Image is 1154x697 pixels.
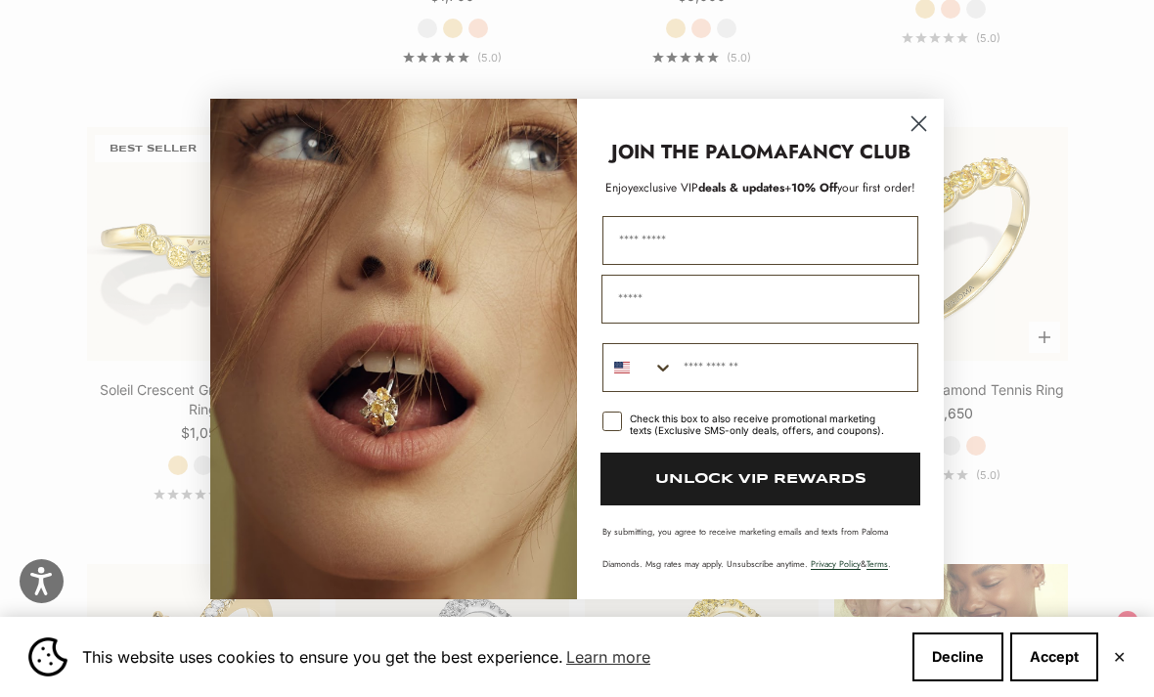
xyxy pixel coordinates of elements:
button: UNLOCK VIP REWARDS [600,453,920,505]
img: Cookie banner [28,637,67,676]
button: Close [1113,651,1126,663]
button: Close dialog [902,107,936,141]
span: 10% Off [791,179,837,196]
input: First Name [602,216,918,265]
strong: FANCY CLUB [788,138,910,166]
button: Search Countries [603,344,674,391]
input: Phone Number [674,344,917,391]
span: deals & updates [633,179,784,196]
a: Privacy Policy [811,557,861,570]
a: Terms [866,557,888,570]
button: Decline [912,632,1003,681]
span: This website uses cookies to ensure you get the best experience. [82,642,897,672]
span: exclusive VIP [633,179,698,196]
input: Email [601,275,919,324]
img: Loading... [210,99,577,599]
span: Enjoy [605,179,633,196]
img: United States [614,360,630,375]
strong: JOIN THE PALOMA [611,138,788,166]
a: Learn more [563,642,653,672]
div: Check this box to also receive promotional marketing texts (Exclusive SMS-only deals, offers, and... [630,413,895,436]
span: + your first order! [784,179,915,196]
button: Accept [1010,632,1098,681]
p: By submitting, you agree to receive marketing emails and texts from Paloma Diamonds. Msg rates ma... [602,525,918,570]
span: & . [811,557,891,570]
